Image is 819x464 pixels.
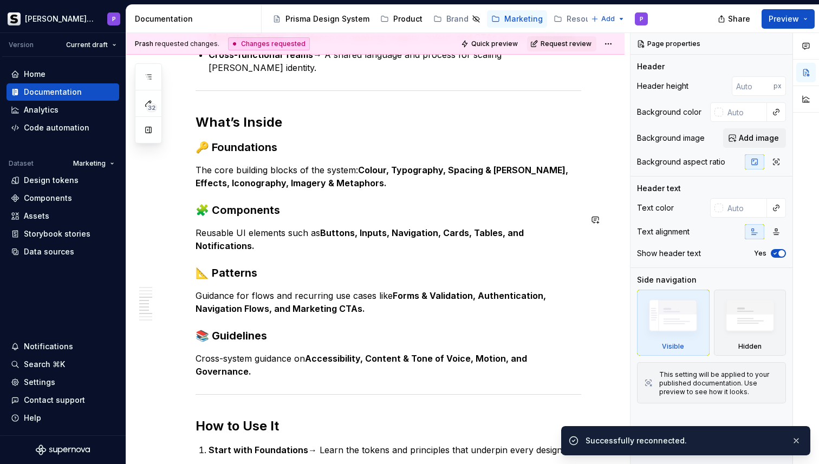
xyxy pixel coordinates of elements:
p: → Learn the tokens and principles that underpin every design. [209,443,581,456]
div: Brand [446,14,469,24]
p: Cross-system guidance on [196,352,581,378]
input: Auto [723,102,767,122]
div: Marketing [504,14,543,24]
div: P [112,15,116,23]
a: Design tokens [6,172,119,189]
div: Successfully reconnected. [586,435,783,446]
div: Search ⌘K [24,359,65,370]
div: Storybook stories [24,228,90,239]
div: Text color [637,202,674,213]
button: Quick preview [458,36,523,51]
a: Storybook stories [6,225,119,243]
div: Analytics [24,104,58,115]
span: requested changes. [135,40,219,48]
button: Share [712,9,757,29]
div: Help [24,413,41,423]
span: Quick preview [471,40,518,48]
div: Visible [662,342,684,351]
div: Background image [637,133,705,143]
a: Product [376,10,427,28]
button: Search ⌘K [6,356,119,373]
div: Text alignment [637,226,690,237]
div: Notifications [24,341,73,352]
div: Contact support [24,395,85,406]
div: Resources [567,14,607,24]
button: Notifications [6,338,119,355]
div: Data sources [24,246,74,257]
p: Reusable UI elements such as [196,226,581,252]
div: Header text [637,183,681,194]
button: Add [588,11,628,27]
a: Brand [429,10,485,28]
div: This setting will be applied to your published documentation. Use preview to see how it looks. [659,370,779,396]
div: Settings [24,377,55,388]
h3: 🔑 Foundations [196,140,581,155]
div: Prisma Design System [285,14,369,24]
span: Add [601,15,615,23]
p: → A shared language and process for scaling [PERSON_NAME] identity. [209,48,581,74]
a: Marketing [487,10,547,28]
button: [PERSON_NAME] PrismaP [2,7,123,30]
div: Background color [637,107,701,117]
div: P [640,15,643,23]
div: Side navigation [637,275,697,285]
div: Header [637,61,665,72]
div: Documentation [24,87,82,97]
h3: 📐 Patterns [196,265,581,280]
a: Data sources [6,243,119,260]
div: Background aspect ratio [637,156,725,167]
h3: 📚 Guidelines [196,328,581,343]
a: Settings [6,374,119,391]
span: Add image [739,133,779,143]
p: px [773,82,782,90]
a: Documentation [6,83,119,101]
div: Product [393,14,422,24]
div: Show header text [637,248,701,259]
div: [PERSON_NAME] Prisma [25,14,94,24]
strong: Cross-functional Teams [209,49,313,60]
span: Marketing [73,159,106,168]
button: Add image [723,128,786,148]
div: Documentation [135,14,257,24]
a: Resources [549,10,623,28]
h3: 🧩 Components [196,202,581,218]
img: 70f0b34c-1a93-4a5d-86eb-502ec58ca862.png [8,12,21,25]
button: Current draft [61,37,121,53]
div: Code automation [24,122,89,133]
div: Hidden [714,290,786,356]
h2: What’s Inside [196,114,581,131]
div: Home [24,69,45,80]
a: Prisma Design System [268,10,374,28]
strong: Accessibility, Content & Tone of Voice, Motion, and Governance. [196,353,529,377]
button: Contact support [6,391,119,409]
a: Home [6,66,119,83]
a: Assets [6,207,119,225]
div: Version [9,41,34,49]
p: Guidance for flows and recurring use cases like [196,289,581,315]
button: Preview [762,9,815,29]
a: Code automation [6,119,119,136]
div: Dataset [9,159,34,168]
span: 32 [146,103,157,112]
div: Changes requested [228,37,310,50]
h2: How to Use It [196,417,581,435]
a: Components [6,189,119,207]
div: Components [24,193,72,204]
a: Analytics [6,101,119,119]
span: Share [728,14,750,24]
span: Request review [541,40,591,48]
svg: Supernova Logo [36,445,90,455]
input: Auto [732,76,773,96]
button: Request review [527,36,596,51]
button: Marketing [68,156,119,171]
label: Yes [754,249,766,258]
div: Header height [637,81,688,92]
span: Preview [769,14,799,24]
div: Assets [24,211,49,221]
div: Page tree [268,8,586,30]
div: Design tokens [24,175,79,186]
div: Hidden [738,342,762,351]
span: Current draft [66,41,108,49]
button: Help [6,409,119,427]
